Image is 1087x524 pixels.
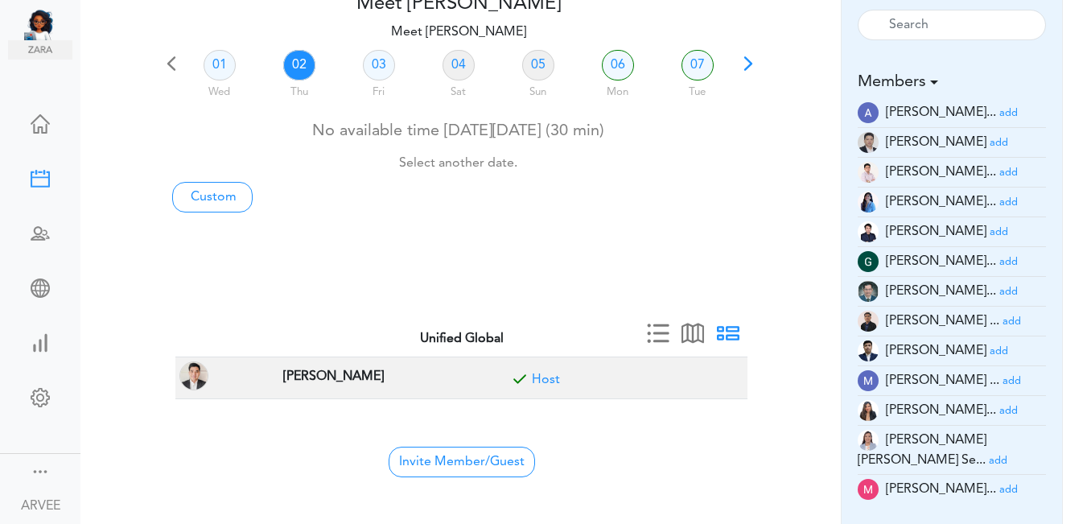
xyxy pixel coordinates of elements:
li: Tax Manager (a.banaga@unified-accounting.com) [858,98,1047,128]
span: [PERSON_NAME] [PERSON_NAME] Se... [858,434,986,467]
img: Z [858,162,879,183]
img: Unified Global - Powered by TEAMCAL AI [24,8,72,40]
img: tYClh565bsNRV2DOQ8zUDWWPrkmSsbOKg5xJDCoDKG2XlEZmCEccTQ7zEOPYImp7PCOAf7r2cjy7pCrRzzhJpJUo4c9mYcQ0F... [858,430,879,451]
span: [PERSON_NAME]... [886,285,996,298]
small: add [1003,376,1021,386]
a: 05 [522,50,554,80]
div: Sun [500,78,576,101]
a: 04 [443,50,475,80]
a: add [1003,315,1021,328]
span: [PERSON_NAME] [886,345,986,357]
a: 01 [204,50,236,80]
span: [PERSON_NAME] [886,136,986,149]
a: add [989,454,1007,467]
small: add [990,227,1008,237]
div: Sat [420,78,496,101]
a: add [999,285,1018,298]
span: [PERSON_NAME]... [886,404,996,417]
small: add [999,197,1018,208]
img: Z [858,221,879,242]
a: add [999,255,1018,268]
div: Show menu and text [31,462,50,478]
li: Tax Admin (e.dayan@unified-accounting.com) [858,217,1047,247]
img: ARVEE FLORES(a.flores@unified-accounting.com, TAX PARTNER at Corona, CA, USA) [179,361,208,390]
img: oYmRaigo6CGHQoVEE68UKaYmSv3mcdPtBqv6mR0IswoELyKVAGpf2awGYjY1lJF3I6BneypHs55I8hk2WCirnQq9SYxiZpiWh... [858,340,879,361]
span: [PERSON_NAME]... [886,255,996,268]
h5: Members [858,72,1047,92]
span: [PERSON_NAME] ... [886,374,999,387]
img: 2Q== [858,281,879,302]
a: add [999,166,1018,179]
li: Tax Advisor (mc.talley@unified-accounting.com) [858,366,1047,396]
img: 9k= [858,132,879,153]
small: Select another date. [399,157,517,170]
a: 06 [602,50,634,80]
div: Create Meeting [8,169,72,185]
img: wOzMUeZp9uVEwAAAABJRU5ErkJggg== [858,370,879,391]
a: add [999,483,1018,496]
a: 07 [681,50,714,80]
li: Tax Manager (mc.servinas@unified-accounting.com) [858,426,1047,475]
div: Tue [659,78,735,101]
span: [PERSON_NAME]... [886,196,996,208]
div: Change Settings [8,388,72,404]
img: 9k= [858,311,879,332]
div: Thu [261,78,337,101]
a: Change side menu [31,462,50,485]
div: Mon [579,78,656,101]
li: Tax Accountant (mc.cabasan@unified-accounting.com) [858,396,1047,426]
a: add [999,404,1018,417]
div: Home [8,114,72,130]
div: Schedule Team Meeting [8,224,72,240]
a: add [990,225,1008,238]
a: add [990,136,1008,149]
span: No available time [DATE][DATE] (30 min) [312,123,604,171]
small: add [999,287,1018,297]
a: add [990,345,1008,357]
li: Partner (justine.tala@unifiedglobalph.com) [858,336,1047,366]
p: Meet [PERSON_NAME] [160,23,756,42]
span: [PERSON_NAME]... [886,106,996,119]
span: [PERSON_NAME] [886,225,986,238]
li: Tax Supervisor (am.latonio@unified-accounting.com) [858,158,1047,188]
small: add [999,167,1018,178]
span: Invite Member/Guest to join your Group Free Time Calendar [389,447,535,477]
strong: Unified Global [420,332,504,345]
a: add [1003,374,1021,387]
a: Custom [172,182,253,212]
li: Tax Supervisor (ma.dacuma@unified-accounting.com) [858,475,1047,505]
a: ARVEE [2,486,79,522]
span: TAX PARTNER at Corona, CA, USA [279,364,388,387]
small: add [1003,316,1021,327]
small: add [999,257,1018,267]
a: Included for meeting [532,373,560,386]
li: Tax Manager (g.magsino@unified-accounting.com) [858,247,1047,277]
li: Tax Manager (c.madayag@unified-accounting.com) [858,188,1047,217]
a: 02 [283,50,315,80]
img: t+ebP8ENxXARE3R9ZYAAAAASUVORK5CYII= [858,400,879,421]
small: add [989,456,1007,466]
div: Share Meeting Link [8,279,72,295]
a: 03 [363,50,395,80]
span: Next 7 days [737,58,760,80]
div: View Insights [8,333,72,349]
img: 2Q== [858,192,879,212]
div: Fri [340,78,417,101]
span: [PERSON_NAME] ... [886,315,999,328]
span: Previous 7 days [160,58,183,80]
li: Tax Supervisor (a.millos@unified-accounting.com) [858,128,1047,158]
small: add [990,346,1008,357]
a: Change Settings [8,380,72,419]
small: add [999,108,1018,118]
img: zara.png [8,40,72,60]
img: zKsWRAxI9YUAAAAASUVORK5CYII= [858,479,879,500]
div: ARVEE [21,497,60,516]
li: Tax Admin (i.herrera@unified-accounting.com) [858,277,1047,307]
span: [PERSON_NAME]... [886,483,996,496]
img: E70kTnhEtDRAIGhEjAgBAJGBAiAQNCJGBAiAQMCJGAASESMCBEAgaESMCAEAkYECIBA0IkYECIBAwIkYABIRIwIEQCBoRIwIA... [858,102,879,123]
span: [PERSON_NAME]... [886,166,996,179]
small: add [999,485,1018,495]
small: add [999,406,1018,416]
small: add [990,138,1008,148]
a: add [999,106,1018,119]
